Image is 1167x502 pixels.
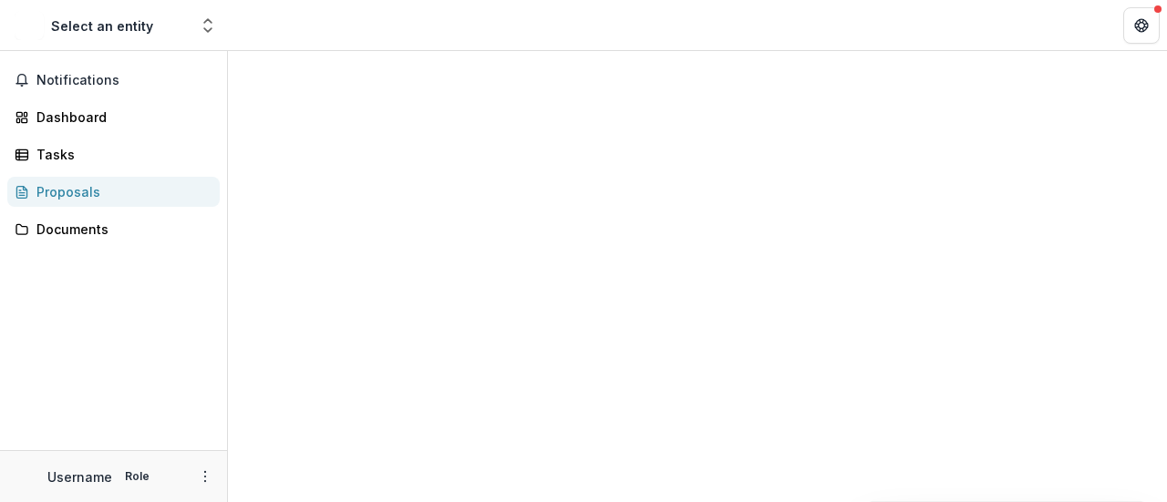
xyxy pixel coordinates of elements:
div: Documents [36,220,205,239]
p: Username [47,467,112,487]
a: Dashboard [7,102,220,132]
button: More [194,466,216,487]
div: Select an entity [51,16,153,36]
button: Open entity switcher [195,7,221,44]
div: Proposals [36,182,205,201]
a: Proposals [7,177,220,207]
a: Documents [7,214,220,244]
button: Notifications [7,66,220,95]
div: Tasks [36,145,205,164]
div: Dashboard [36,108,205,127]
button: Get Help [1123,7,1160,44]
a: Tasks [7,139,220,169]
p: Role [119,468,155,485]
span: Notifications [36,73,212,88]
